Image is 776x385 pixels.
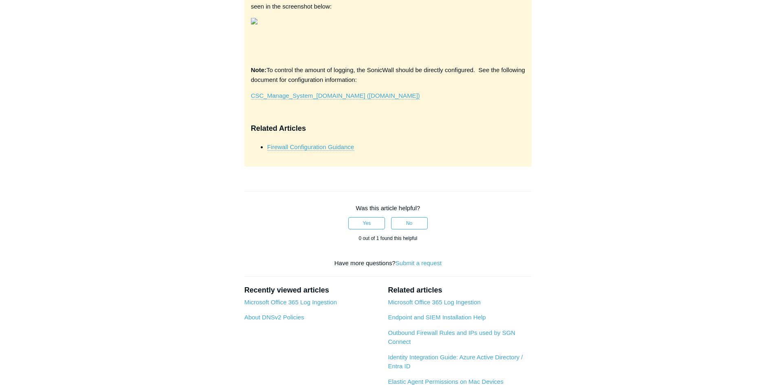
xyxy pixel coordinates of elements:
[267,143,354,151] a: Firewall Configuration Guidance
[251,66,266,73] strong: Note:
[396,260,442,266] a: Submit a request
[244,299,337,306] a: Microsoft Office 365 Log Ingestion
[244,285,380,296] h2: Recently viewed articles
[388,378,503,385] a: Elastic Agent Permissions on Mac Devices
[348,217,385,229] button: This article was helpful
[358,235,417,241] span: 0 out of 1 found this helpful
[388,299,480,306] a: Microsoft Office 365 Log Ingestion
[244,259,532,268] div: Have more questions?
[244,314,304,321] a: About DNSv2 Policies
[388,314,486,321] a: Endpoint and SIEM Installation Help
[391,217,428,229] button: This article was not helpful
[388,285,532,296] h2: Related articles
[388,354,523,370] a: Identity Integration Guide: Azure Active Directory / Entra ID
[356,205,420,211] span: Was this article helpful?
[251,18,257,24] img: 25494151636115
[251,123,525,134] h3: Related Articles
[251,65,525,85] p: To control the amount of logging, the SonicWall should be directly configured. See the following ...
[388,329,515,345] a: Outbound Firewall Rules and IPs used by SGN Connect
[251,92,420,99] a: CSC_Manage_System_[DOMAIN_NAME] ([DOMAIN_NAME])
